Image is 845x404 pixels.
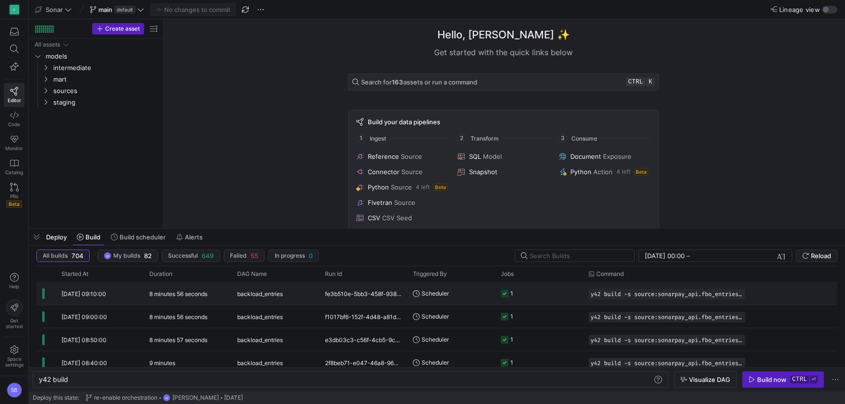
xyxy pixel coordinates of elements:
a: PRsBeta [4,179,24,212]
div: Build now [757,376,786,383]
a: S [4,1,24,18]
span: Help [8,284,20,289]
span: Source [391,183,412,191]
span: intermediate [53,62,158,73]
button: maindefault [87,3,146,16]
div: Get started with the quick links below [348,47,659,58]
span: [DATE] [224,394,243,401]
span: backload_entries [237,306,283,328]
span: Code [8,121,20,127]
span: Source [394,199,415,206]
span: 82 [144,252,152,260]
a: Editor [4,83,24,107]
span: Python [570,168,591,176]
span: Reload [811,252,831,260]
button: Visualize DAG [674,371,736,388]
a: Spacesettings [4,341,24,372]
div: 1 [510,351,513,374]
button: Alerts [172,229,207,245]
y42-duration: 8 minutes 57 seconds [149,336,207,344]
input: Search Builds [530,252,627,260]
div: 1 [510,328,513,351]
div: fe3b510e-5bb3-458f-9384-dfa1efca5279 [319,282,407,305]
span: 4 left [416,184,430,190]
div: e3db03c3-c56f-4cb5-9c60-766318cb54d4 [319,328,407,351]
span: Scheduler [422,351,449,374]
span: y42 build -s source:sonarpay_api.fbo_entries_us [591,314,743,321]
y42-duration: 8 minutes 56 seconds [149,313,207,321]
div: Press SPACE to select this row. [33,39,159,50]
span: In progress [275,252,305,259]
span: Connector [368,168,399,176]
button: Search for163assets or run a commandctrlk [348,73,659,91]
h1: Hello, [PERSON_NAME] ✨ [437,27,570,43]
span: [PERSON_NAME] [172,394,219,401]
span: Fivetran [368,199,392,206]
button: Help [4,269,24,294]
span: Scheduler [422,282,449,305]
button: SB [4,380,24,400]
span: Get started [6,318,23,329]
span: SQL [469,153,481,160]
span: y42 build -s source:sonarpay_api.fbo_entries_us [591,337,743,344]
span: Beta [634,168,648,176]
span: All builds [43,252,68,259]
span: Lineage view [779,6,820,13]
span: re-enable orchestration [94,394,157,401]
button: ConnectorSource [354,166,450,178]
span: 704 [72,252,84,260]
button: Reload [796,250,837,262]
button: ReferenceSource [354,151,450,162]
input: End datetime [692,252,755,260]
span: mart [53,74,158,85]
span: 4 left [616,168,630,175]
span: [DATE] 09:10:00 [61,290,106,297]
button: Build nowctrl⏎ [742,371,824,388]
span: Jobs [501,271,514,277]
span: Beta [6,200,22,208]
button: PythonAction4 leftBeta [557,166,652,178]
span: Command [596,271,624,277]
span: Deploy [46,233,67,241]
button: Create asset [92,23,144,35]
button: Snapshot [456,166,551,178]
div: SB [7,382,22,398]
span: Sonar [46,6,63,13]
div: SB [163,394,170,402]
span: Model [483,153,502,160]
a: Catalog [4,155,24,179]
div: Press SPACE to select this row. [33,85,159,96]
div: Press SPACE to select this row. [33,96,159,108]
span: backload_entries [237,329,283,351]
span: Create asset [105,25,140,32]
span: CSV [368,214,380,222]
strong: 163 [392,78,403,86]
button: SBMy builds82 [97,250,158,262]
span: – [687,252,690,260]
div: All assets [35,41,60,48]
a: Monitor [4,131,24,155]
span: y42 build [39,375,68,383]
span: backload_entries [237,283,283,305]
span: Build scheduler [120,233,166,241]
span: main [98,6,112,13]
span: models [46,51,158,62]
span: Scheduler [422,328,449,351]
span: Deploy this state: [33,394,79,401]
span: y42 build -s source:sonarpay_api.fbo_entries_us [591,291,743,297]
span: Document [570,153,601,160]
span: Duration [149,271,172,277]
span: Failed [230,252,247,259]
span: Reference [368,153,399,160]
div: Press SPACE to select this row. [33,50,159,62]
span: 649 [202,252,214,260]
button: Build [72,229,105,245]
span: default [114,6,135,13]
kbd: ⏎ [810,376,818,383]
span: Editor [8,97,21,103]
span: Source [401,168,422,176]
span: 55 [251,252,258,260]
span: Space settings [5,356,24,368]
span: DAG Name [237,271,267,277]
span: Run Id [325,271,342,277]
